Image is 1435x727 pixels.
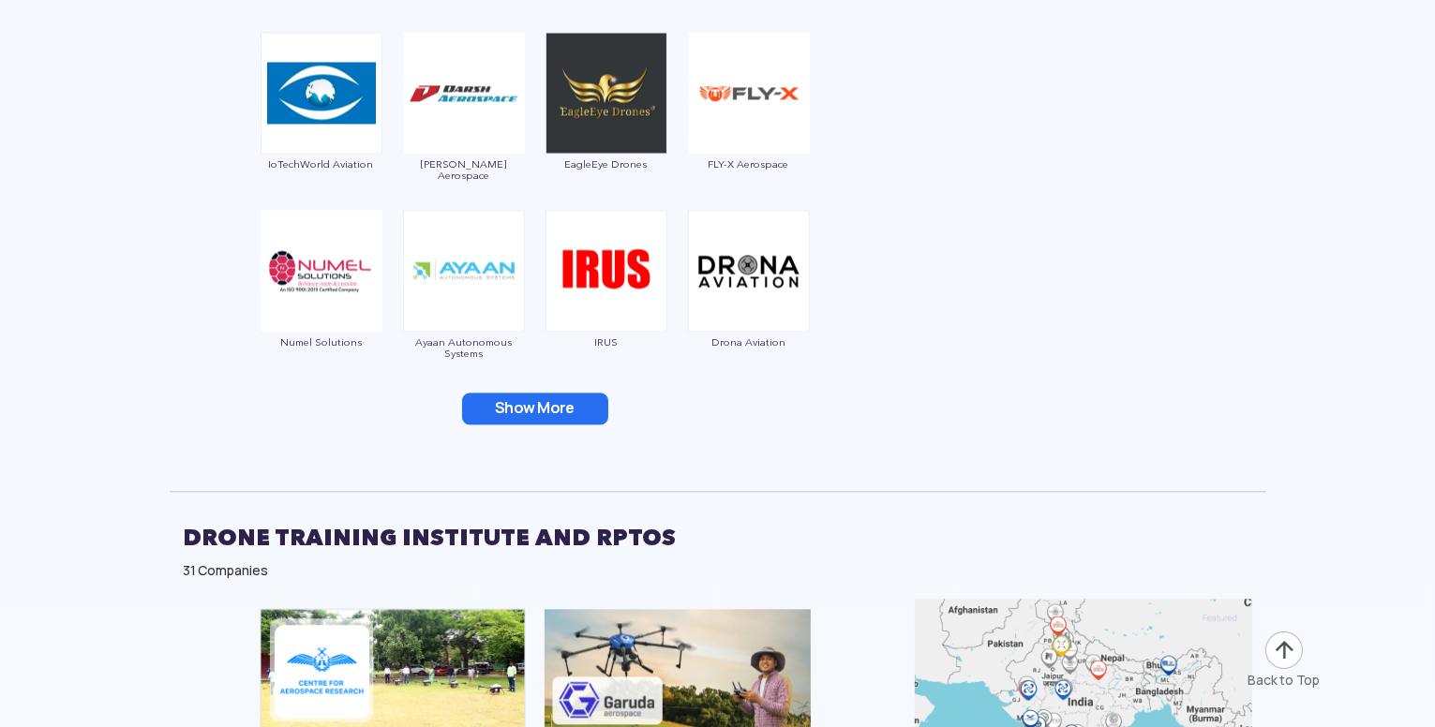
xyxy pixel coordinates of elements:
[403,210,525,332] img: img_ayaan.png
[260,336,383,348] span: Numel Solutions
[260,261,383,348] a: Numel Solutions
[402,336,526,359] span: Ayaan Autonomous Systems
[688,32,810,154] img: img_flyx.png
[184,514,1252,561] h2: DRONE TRAINING INSTITUTE AND RPTOS
[403,32,525,154] img: img_darsh.png
[402,83,526,181] a: [PERSON_NAME] Aerospace
[687,336,811,348] span: Drona Aviation
[402,158,526,181] span: [PERSON_NAME] Aerospace
[261,210,382,332] img: img_numel.png
[546,210,667,332] img: img_irus.png
[462,393,608,424] button: Show More
[687,158,811,170] span: FLY-X Aerospace
[546,32,667,154] img: ic_eagleeye.png
[687,83,811,170] a: FLY-X Aerospace
[545,261,668,348] a: IRUS
[261,32,382,154] img: ic_iotechworld.png
[1263,630,1305,671] img: ic_arrow-up.png
[688,210,810,332] img: drona-maps.png
[545,83,668,170] a: EagleEye Drones
[184,561,1252,580] div: 31 Companies
[1248,671,1321,690] div: Back to Top
[402,261,526,359] a: Ayaan Autonomous Systems
[545,158,668,170] span: EagleEye Drones
[260,158,383,170] span: IoTechWorld Aviation
[687,261,811,348] a: Drona Aviation
[545,336,668,348] span: IRUS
